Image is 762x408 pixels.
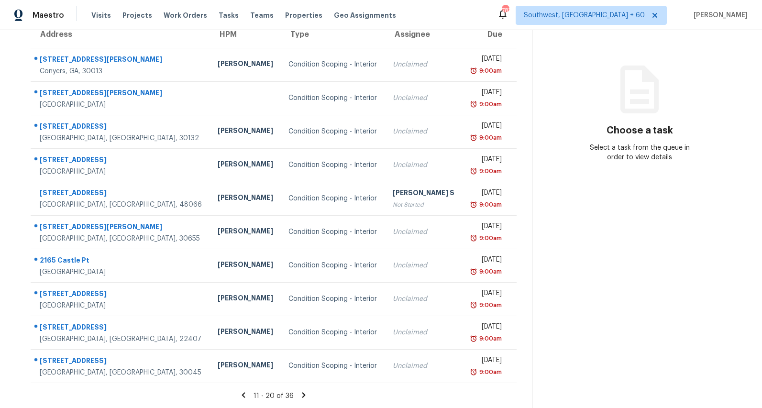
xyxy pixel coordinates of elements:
[470,54,502,66] div: [DATE]
[477,233,502,243] div: 9:00am
[288,127,377,136] div: Condition Scoping - Interior
[393,328,454,337] div: Unclaimed
[477,166,502,176] div: 9:00am
[385,21,462,48] th: Assignee
[40,301,202,310] div: [GEOGRAPHIC_DATA]
[470,367,477,377] img: Overdue Alarm Icon
[477,99,502,109] div: 9:00am
[470,200,477,210] img: Overdue Alarm Icon
[40,267,202,277] div: [GEOGRAPHIC_DATA]
[40,356,202,368] div: [STREET_ADDRESS]
[586,143,693,162] div: Select a task from the queue in order to view details
[288,93,377,103] div: Condition Scoping - Interior
[470,355,502,367] div: [DATE]
[288,227,377,237] div: Condition Scoping - Interior
[607,126,673,135] h3: Choose a task
[164,11,207,20] span: Work Orders
[40,133,202,143] div: [GEOGRAPHIC_DATA], [GEOGRAPHIC_DATA], 30132
[524,11,645,20] span: Southwest, [GEOGRAPHIC_DATA] + 60
[288,294,377,304] div: Condition Scoping - Interior
[470,334,477,343] img: Overdue Alarm Icon
[393,361,454,371] div: Unclaimed
[393,261,454,270] div: Unclaimed
[393,294,454,304] div: Unclaimed
[40,100,202,110] div: [GEOGRAPHIC_DATA]
[477,200,502,210] div: 9:00am
[393,227,454,237] div: Unclaimed
[40,255,202,267] div: 2165 Castle Pt
[288,261,377,270] div: Condition Scoping - Interior
[288,361,377,371] div: Condition Scoping - Interior
[470,288,502,300] div: [DATE]
[40,188,202,200] div: [STREET_ADDRESS]
[393,188,454,200] div: [PERSON_NAME] S
[393,127,454,136] div: Unclaimed
[218,293,273,305] div: [PERSON_NAME]
[285,11,322,20] span: Properties
[477,267,502,276] div: 9:00am
[40,322,202,334] div: [STREET_ADDRESS]
[254,393,294,399] span: 11 - 20 of 36
[477,367,502,377] div: 9:00am
[40,55,202,66] div: [STREET_ADDRESS][PERSON_NAME]
[40,155,202,167] div: [STREET_ADDRESS]
[393,93,454,103] div: Unclaimed
[218,226,273,238] div: [PERSON_NAME]
[470,166,477,176] img: Overdue Alarm Icon
[470,255,502,267] div: [DATE]
[40,88,202,100] div: [STREET_ADDRESS][PERSON_NAME]
[218,59,273,71] div: [PERSON_NAME]
[690,11,748,20] span: [PERSON_NAME]
[40,368,202,377] div: [GEOGRAPHIC_DATA], [GEOGRAPHIC_DATA], 30045
[470,267,477,276] img: Overdue Alarm Icon
[91,11,111,20] span: Visits
[40,200,202,210] div: [GEOGRAPHIC_DATA], [GEOGRAPHIC_DATA], 48066
[470,133,477,143] img: Overdue Alarm Icon
[250,11,274,20] span: Teams
[477,334,502,343] div: 9:00am
[31,21,210,48] th: Address
[218,327,273,339] div: [PERSON_NAME]
[477,66,502,76] div: 9:00am
[122,11,152,20] span: Projects
[470,66,477,76] img: Overdue Alarm Icon
[393,200,454,210] div: Not Started
[393,160,454,170] div: Unclaimed
[33,11,64,20] span: Maestro
[218,193,273,205] div: [PERSON_NAME]
[40,222,202,234] div: [STREET_ADDRESS][PERSON_NAME]
[40,66,202,76] div: Conyers, GA, 30013
[470,88,502,99] div: [DATE]
[470,99,477,109] img: Overdue Alarm Icon
[470,121,502,133] div: [DATE]
[40,121,202,133] div: [STREET_ADDRESS]
[219,12,239,19] span: Tasks
[40,334,202,344] div: [GEOGRAPHIC_DATA], [GEOGRAPHIC_DATA], 22407
[477,300,502,310] div: 9:00am
[288,160,377,170] div: Condition Scoping - Interior
[218,360,273,372] div: [PERSON_NAME]
[470,233,477,243] img: Overdue Alarm Icon
[393,60,454,69] div: Unclaimed
[470,300,477,310] img: Overdue Alarm Icon
[40,167,202,176] div: [GEOGRAPHIC_DATA]
[288,194,377,203] div: Condition Scoping - Interior
[470,221,502,233] div: [DATE]
[288,60,377,69] div: Condition Scoping - Interior
[288,328,377,337] div: Condition Scoping - Interior
[502,6,508,15] div: 787
[462,21,517,48] th: Due
[210,21,281,48] th: HPM
[470,188,502,200] div: [DATE]
[477,133,502,143] div: 9:00am
[218,126,273,138] div: [PERSON_NAME]
[40,234,202,243] div: [GEOGRAPHIC_DATA], [GEOGRAPHIC_DATA], 30655
[334,11,396,20] span: Geo Assignments
[218,159,273,171] div: [PERSON_NAME]
[470,154,502,166] div: [DATE]
[470,322,502,334] div: [DATE]
[40,289,202,301] div: [STREET_ADDRESS]
[281,21,385,48] th: Type
[218,260,273,272] div: [PERSON_NAME]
